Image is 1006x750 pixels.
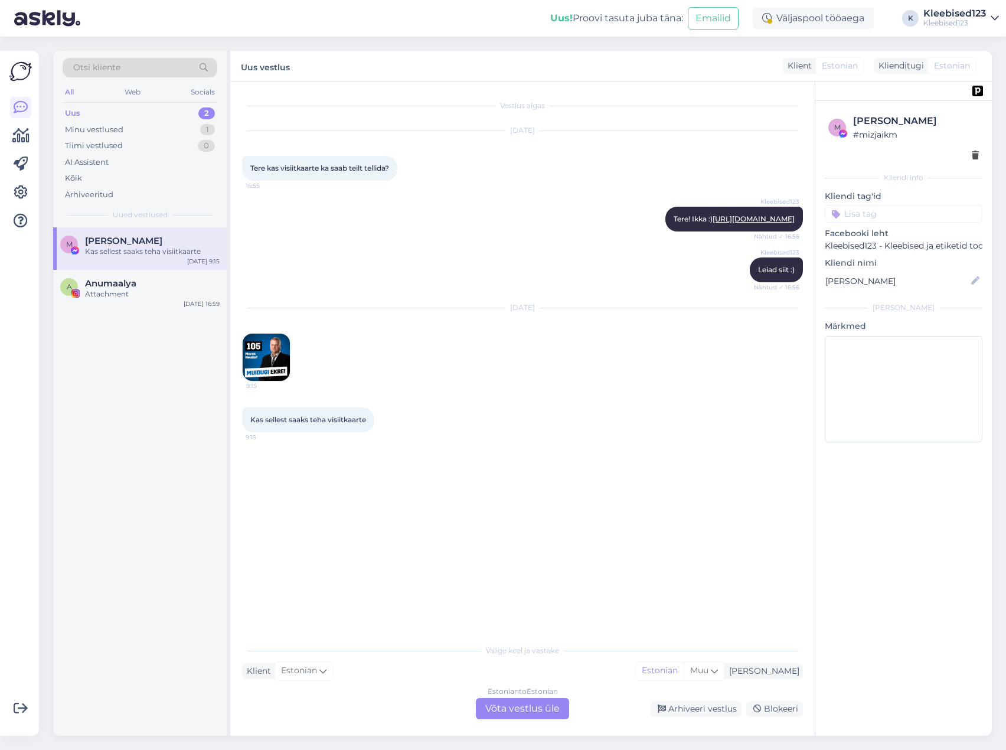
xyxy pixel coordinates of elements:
div: Väljaspool tööaega [753,8,874,29]
span: m [834,123,841,132]
span: Tere! Ikka :) [674,214,795,223]
p: Kliendi nimi [825,257,982,269]
span: Estonian [281,664,317,677]
span: Nähtud ✓ 16:56 [754,283,799,292]
div: Proovi tasuta juba täna: [550,11,683,25]
span: Marek Neudorf [85,236,162,246]
div: Estonian [636,662,684,680]
span: Nähtud ✓ 16:56 [754,232,799,241]
div: Attachment [85,289,220,299]
div: Kliendi info [825,172,982,183]
img: Attachment [243,334,290,381]
img: Askly Logo [9,60,32,83]
div: Valige keel ja vastake [242,645,803,656]
div: Klienditugi [874,60,924,72]
a: [URL][DOMAIN_NAME] [713,214,795,223]
label: Uus vestlus [241,58,290,74]
p: Kleebised123 - Kleebised ja etiketid toodetele ning kleebised autodele. [825,240,982,252]
p: Kliendi tag'id [825,190,982,203]
span: Anumaalya [85,278,136,289]
span: 16:55 [246,181,290,190]
span: Kleebised123 [755,197,799,206]
div: [DATE] 9:15 [187,257,220,266]
span: Kas sellest saaks teha visiitkaarte [250,415,366,424]
div: Blokeeri [746,701,803,717]
span: Estonian [934,60,970,72]
div: 2 [198,107,215,119]
div: 0 [198,140,215,152]
div: Web [122,84,143,100]
div: [DATE] 16:59 [184,299,220,308]
div: [PERSON_NAME] [825,302,982,313]
div: [DATE] [242,302,803,313]
b: Uus! [550,12,573,24]
img: pd [972,86,983,96]
div: [PERSON_NAME] [853,114,979,128]
div: # mizjaikm [853,128,979,141]
span: Otsi kliente [73,61,120,74]
span: 9:15 [246,381,290,390]
div: Uus [65,107,80,119]
span: Leiad siit :) [758,265,795,274]
span: M [66,240,73,249]
div: Kleebised123 [923,9,986,18]
div: Kleebised123 [923,18,986,28]
span: Uued vestlused [113,210,168,220]
div: Kas sellest saaks teha visiitkaarte [85,246,220,257]
div: K [902,10,919,27]
div: Vestlus algas [242,100,803,111]
a: Kleebised123Kleebised123 [923,9,999,28]
div: All [63,84,76,100]
div: Klient [242,665,271,677]
div: Minu vestlused [65,124,123,136]
span: 9:15 [246,433,290,442]
div: Tiimi vestlused [65,140,123,152]
div: [DATE] [242,125,803,136]
div: Arhiveeri vestlus [651,701,742,717]
span: Estonian [822,60,858,72]
div: AI Assistent [65,156,109,168]
p: Märkmed [825,320,982,332]
p: Facebooki leht [825,227,982,240]
span: Muu [690,665,708,676]
div: Arhiveeritud [65,189,113,201]
div: Klient [783,60,812,72]
span: A [67,282,72,291]
div: Kõik [65,172,82,184]
span: Kleebised123 [755,248,799,257]
input: Lisa nimi [825,275,969,288]
span: Tere kas visiitkaarte ka saab teilt tellida? [250,164,389,172]
div: 1 [200,124,215,136]
div: Estonian to Estonian [488,686,558,697]
div: Socials [188,84,217,100]
input: Lisa tag [825,205,982,223]
div: [PERSON_NAME] [724,665,799,677]
button: Emailid [688,7,739,30]
div: Võta vestlus üle [476,698,569,719]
